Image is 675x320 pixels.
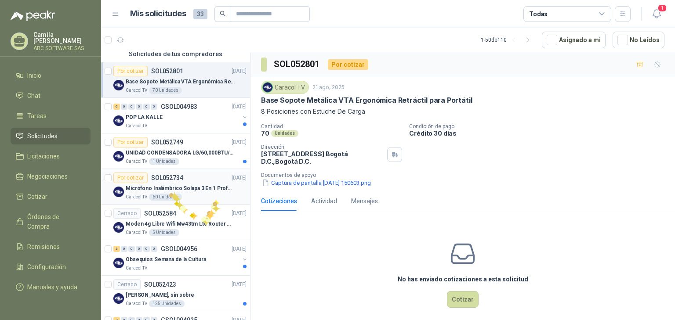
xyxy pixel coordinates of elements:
p: 70 [261,129,269,137]
button: Asignado a mi [542,32,606,48]
p: Dirección [261,144,384,150]
a: Solicitudes [11,128,91,144]
p: [STREET_ADDRESS] Bogotá D.C. , Bogotá D.C. [261,150,384,165]
span: Configuración [27,262,66,272]
p: 8 Posiciones con Estuche De Carga [261,107,664,116]
p: GSOL004956 [161,246,197,252]
span: Inicio [27,71,41,80]
button: No Leídos [613,32,664,48]
span: Negociaciones [27,172,68,181]
img: Company Logo [113,151,124,162]
button: 1 [649,6,664,22]
p: Base Sopote Metálica VTA Ergonómica Retráctil para Portátil [126,78,235,86]
a: Manuales y ayuda [11,279,91,295]
p: Camila [PERSON_NAME] [33,32,91,44]
img: Company Logo [113,258,124,268]
a: CerradoSOL052423[DATE] Company Logo[PERSON_NAME], sin sobreCaracol TV125 Unidades [101,276,250,311]
p: GSOL004983 [161,104,197,110]
div: 3 [113,246,120,252]
p: Caracol TV [126,122,147,129]
p: [DATE] [232,245,247,253]
p: Caracol TV [126,194,147,201]
span: Cotizar [27,192,47,201]
div: 125 Unidades [149,300,185,307]
img: Company Logo [113,80,124,90]
p: Cantidad [261,123,402,129]
div: Solicitudes de tus compradores [101,46,250,62]
p: SOL052423 [144,281,176,288]
p: [DATE] [232,280,247,289]
h1: Mis solicitudes [130,7,186,20]
div: Caracol TV [261,81,309,94]
div: 60 Unidades [149,194,182,201]
a: Inicio [11,67,91,84]
p: [DATE] [232,103,247,111]
p: [DATE] [232,209,247,218]
p: [DATE] [232,174,247,182]
p: Condición de pago [409,123,671,129]
span: Órdenes de Compra [27,212,82,231]
div: Cotizaciones [261,196,297,206]
h3: No has enviado cotizaciones a esta solicitud [398,274,528,284]
span: 1 [657,4,667,12]
p: POP LA KALLE [126,113,163,122]
div: 0 [121,246,127,252]
a: Órdenes de Compra [11,209,91,235]
p: Caracol TV [126,158,147,165]
a: Chat [11,87,91,104]
a: Por cotizarSOL052749[DATE] Company LogoUNIDAD CONDENSADORA LG/60,000BTU/220V/R410A: ICaracol TV1 ... [101,133,250,169]
a: Por cotizarSOL052801[DATE] Company LogoBase Sopote Metálica VTA Ergonómica Retráctil para Portáti... [101,62,250,98]
div: 0 [151,246,157,252]
img: Company Logo [113,187,124,197]
h3: SOL052801 [274,58,321,71]
div: 0 [128,246,135,252]
p: Crédito 30 días [409,129,671,137]
div: Unidades [271,130,298,137]
div: 70 Unidades [149,87,182,94]
span: Manuales y ayuda [27,282,77,292]
p: Caracol TV [126,87,147,94]
div: 0 [136,104,142,110]
div: Por cotizar [113,173,148,183]
p: SOL052584 [144,210,176,216]
div: Actividad [311,196,337,206]
div: 1 - 50 de 110 [481,33,535,47]
span: search [220,11,226,17]
p: ARC SOFTWARE SAS [33,46,91,51]
img: Company Logo [113,115,124,126]
p: Base Sopote Metálica VTA Ergonómica Retráctil para Portátil [261,96,472,105]
p: [PERSON_NAME], sin sobre [126,291,194,299]
a: Cotizar [11,188,91,205]
p: Caracol TV [126,229,147,236]
a: Negociaciones [11,168,91,185]
a: 3 0 0 0 0 0 GSOL004956[DATE] Company LogoObsequios Semana de la CulturaCaracol TV [113,244,248,272]
div: 0 [143,246,150,252]
span: Tareas [27,111,47,121]
div: 0 [128,104,135,110]
div: Por cotizar [113,137,148,147]
a: CerradoSOL052584[DATE] Company LogoModen 4g Libre Wifi Mw43tm Lte Router Móvil Internet 5ghzCarac... [101,205,250,240]
button: Captura de pantalla [DATE] 150603.png [261,178,372,187]
a: Por cotizarSOL052734[DATE] Company LogoMicrófono Inalámbrico Solapa 3 En 1 Profesional F11-2 X2Ca... [101,169,250,205]
a: Configuración [11,259,91,275]
div: Todas [529,9,548,19]
p: Moden 4g Libre Wifi Mw43tm Lte Router Móvil Internet 5ghz [126,220,235,228]
div: 0 [151,104,157,110]
div: Mensajes [351,196,378,206]
p: [DATE] [232,138,247,147]
div: 0 [121,104,127,110]
div: 0 [143,104,150,110]
div: 5 Unidades [149,229,179,236]
p: Documentos de apoyo [261,172,671,178]
span: Solicitudes [27,131,58,141]
div: 0 [136,246,142,252]
img: Logo peakr [11,11,55,21]
div: Por cotizar [328,59,368,70]
div: 1 Unidades [149,158,179,165]
img: Company Logo [113,222,124,233]
button: Cotizar [447,291,479,308]
p: Caracol TV [126,300,147,307]
p: Micrófono Inalámbrico Solapa 3 En 1 Profesional F11-2 X2 [126,184,235,193]
div: Cerrado [113,279,141,290]
a: Licitaciones [11,148,91,165]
